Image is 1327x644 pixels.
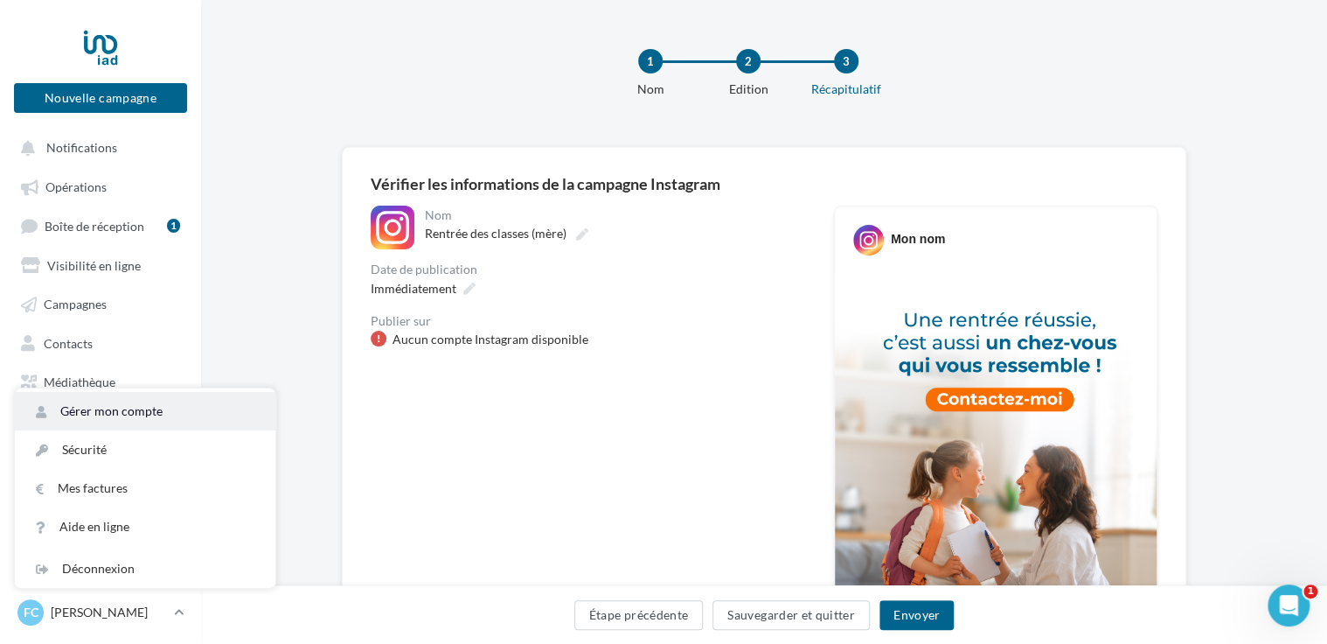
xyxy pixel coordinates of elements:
[574,600,704,630] button: Étape précédente
[834,49,858,73] div: 3
[736,49,761,73] div: 2
[15,430,275,469] a: Sécurité
[46,140,117,155] span: Notifications
[44,297,107,311] span: Campagnes
[15,469,275,507] a: Mes factures
[45,218,144,233] span: Boîte de réception
[15,392,275,430] a: Gérer mon compte
[638,49,663,73] div: 1
[15,549,275,588] div: Déconnexion
[790,80,902,98] div: Récapitulatif
[371,315,806,327] div: Publier sur
[45,179,107,194] span: Opérations
[594,80,706,98] div: Nom
[879,600,954,630] button: Envoyer
[1268,584,1310,626] iframe: Intercom live chat
[712,600,870,630] button: Sauvegarder et quitter
[10,209,191,241] a: Boîte de réception1
[393,331,588,348] div: Aucun compte Instagram disponible
[371,176,1157,192] div: Vérifier les informations de la campagne Instagram
[371,263,806,276] div: Date de publication
[44,374,115,389] span: Médiathèque
[425,209,802,221] div: Nom
[51,604,167,621] p: [PERSON_NAME]
[10,131,184,163] button: Notifications
[44,335,93,350] span: Contacts
[10,287,191,318] a: Campagnes
[10,248,191,280] a: Visibilité en ligne
[14,83,187,113] button: Nouvelle campagne
[371,281,456,296] span: Immédiatement
[10,404,191,436] a: Calendrier
[1303,584,1317,598] span: 1
[14,596,187,629] a: FC [PERSON_NAME]
[692,80,804,98] div: Edition
[425,226,566,241] span: Rentrée des classes (mère)
[10,365,191,396] a: Médiathèque
[891,230,945,248] div: Mon nom
[10,326,191,358] a: Contacts
[167,219,180,233] div: 1
[15,507,275,546] a: Aide en ligne
[24,604,38,621] span: FC
[10,170,191,201] a: Opérations
[47,257,141,272] span: Visibilité en ligne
